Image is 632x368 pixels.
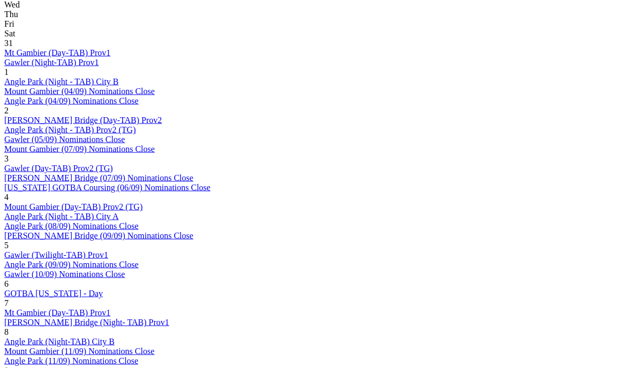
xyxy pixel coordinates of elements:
[4,48,110,57] a: Mt Gambier (Day-TAB) Prov1
[4,279,9,288] span: 6
[4,231,193,240] a: [PERSON_NAME] Bridge (09/09) Nominations Close
[4,241,9,250] span: 5
[4,116,162,125] a: [PERSON_NAME] Bridge (Day-TAB) Prov2
[4,10,628,19] div: Thu
[4,221,139,231] a: Angle Park (08/09) Nominations Close
[4,183,210,192] a: [US_STATE] GOTBA Coursing (06/09) Nominations Close
[4,125,136,134] a: Angle Park (Night - TAB) Prov2 (TG)
[4,318,169,327] a: [PERSON_NAME] Bridge (Night- TAB) Prov1
[4,173,193,182] a: [PERSON_NAME] Bridge (07/09) Nominations Close
[4,154,9,163] span: 3
[4,164,113,173] a: Gawler (Day-TAB) Prov2 (TG)
[4,212,119,221] a: Angle Park (Night - TAB) City A
[4,29,628,39] div: Sat
[4,58,99,67] a: Gawler (Night-TAB) Prov1
[4,39,13,48] span: 31
[4,308,110,317] a: Mt Gambier (Day-TAB) Prov1
[4,77,119,86] a: Angle Park (Night - TAB) City B
[4,337,115,346] a: Angle Park (Night-TAB) City B
[4,250,108,259] a: Gawler (Twilight-TAB) Prov1
[4,298,9,308] span: 7
[4,347,154,356] a: Mount Gambier (11/09) Nominations Close
[4,144,155,154] a: Mount Gambier (07/09) Nominations Close
[4,270,125,279] a: Gawler (10/09) Nominations Close
[4,19,628,29] div: Fri
[4,193,9,202] span: 4
[4,87,155,96] a: Mount Gambier (04/09) Nominations Close
[4,135,125,144] a: Gawler (05/09) Nominations Close
[4,327,9,336] span: 8
[4,289,103,298] a: GOTBA [US_STATE] - Day
[4,260,139,269] a: Angle Park (09/09) Nominations Close
[4,96,139,105] a: Angle Park (04/09) Nominations Close
[4,356,138,365] a: Angle Park (11/09) Nominations Close
[4,106,9,115] span: 2
[4,67,9,76] span: 1
[4,202,142,211] a: Mount Gambier (Day-TAB) Prov2 (TG)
